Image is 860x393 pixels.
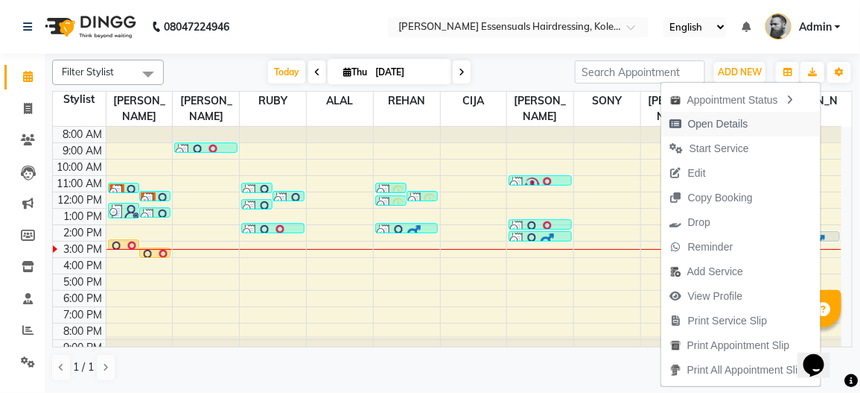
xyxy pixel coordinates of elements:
[109,204,138,218] div: [PERSON_NAME], TK08, 12:45 PM-01:45 PM, SENIOR STYLIST (WOMEN),WOMENS GLOBAL HAIR COLOR (WOMEN)
[340,66,371,78] span: Thu
[688,239,733,255] span: Reminder
[765,13,791,40] img: Admin
[242,183,272,192] div: [PERSON_NAME] M, TK04, 11:30 AM-12:00 PM, EYEBROWS THREADING
[509,232,571,241] div: [PERSON_NAME], TK11, 02:30 PM-03:00 PM, HALF ARMS WAX
[687,338,790,353] span: Print Appointment Slip
[61,307,106,323] div: 7:00 PM
[53,92,106,107] div: Stylist
[376,196,406,205] div: [PERSON_NAME] 1, TK07, 12:15 PM-12:45 PM, BASIC SPA (Men)
[61,291,106,306] div: 6:00 PM
[61,324,106,339] div: 8:00 PM
[140,208,170,217] div: [PERSON_NAME], TK06, 01:00 PM-01:30 PM, TOP STYLIST (WOMEN)
[714,62,765,83] button: ADD NEW
[509,220,571,229] div: [PERSON_NAME], TK08, 01:45 PM-02:15 PM, EYEBROWS THREADING
[688,215,710,230] span: Drop
[240,92,306,110] span: RUBY
[273,192,303,201] div: Sumam M, TK05, 12:00 PM-12:30 PM, TOP STYLIST (WOMEN)
[61,274,106,290] div: 5:00 PM
[670,266,681,277] img: add-service.png
[109,240,138,249] div: [PERSON_NAME], TK12, 03:00 PM-03:30 PM, TOP STYLIST (WOMEN)
[268,60,305,84] span: Today
[441,92,507,110] span: CIJA
[689,141,749,157] span: Start Service
[799,19,832,35] span: Admin
[797,333,845,378] iframe: chat widget
[173,92,239,126] span: [PERSON_NAME]
[140,248,170,257] div: [PERSON_NAME] M, TK12, 03:30 PM-04:00 PM, Basic Hair Spa (Women)
[371,61,445,84] input: 2025-09-04
[61,242,106,257] div: 3:00 PM
[688,190,753,206] span: Copy Booking
[574,92,640,110] span: SONY
[109,183,138,192] div: [PERSON_NAME], TK03, 11:30 AM-12:00 PM, WOMENS GLOBAL HAIR COLOR (WOMEN)
[61,340,106,356] div: 9:00 PM
[60,127,106,142] div: 8:00 AM
[376,224,438,233] div: [PERSON_NAME], TK11, 02:00 PM-02:30 PM, [PERSON_NAME] SHAPE UP (Men)
[688,166,706,181] span: Edit
[688,116,748,132] span: Open Details
[55,192,106,208] div: 12:00 PM
[61,225,106,241] div: 2:00 PM
[687,362,803,378] span: Print All Appointment Slip
[688,289,743,304] span: View Profile
[718,66,762,78] span: ADD NEW
[376,183,406,192] div: [PERSON_NAME] 1, TK07, 11:30 AM-12:00 PM, SENIOR STYLIST (Men)
[73,359,94,375] span: 1 / 1
[242,200,272,209] div: [PERSON_NAME], TK06, 12:30 PM-01:00 PM, TOP STYLIST (WOMEN)
[307,92,373,110] span: ALAL
[242,224,304,233] div: [PERSON_NAME], TK09, 02:00 PM-02:30 PM, TOP STYLIST (WOMEN)
[641,92,707,126] span: [PERSON_NAME]
[575,60,705,84] input: Search Appointment
[688,313,768,329] span: Print Service Slip
[54,160,106,175] div: 10:00 AM
[106,92,173,126] span: [PERSON_NAME]
[687,264,743,280] span: Add Service
[61,258,106,274] div: 4:00 PM
[140,192,170,201] div: [PERSON_NAME], TK03, 12:00 PM-12:30 PM, SENIOR STYLIST (WOMEN)
[407,192,437,201] div: [PERSON_NAME] 1, TK07, 12:00 PM-12:20 PM, SHAMPEELING
[60,143,106,159] div: 9:00 AM
[54,176,106,192] div: 11:00 AM
[507,92,573,126] span: [PERSON_NAME]
[164,6,229,48] b: 08047224946
[374,92,440,110] span: REHAN
[670,340,681,351] img: printapt.png
[62,66,114,78] span: Filter Stylist
[661,87,821,112] div: Appointment Status
[61,209,106,224] div: 1:00 PM
[509,176,571,185] div: [PERSON_NAME], TK02, 11:00 AM-11:30 AM, [GEOGRAPHIC_DATA]
[175,143,237,152] div: Remya, TK01, 09:00 AM-09:30 AM, WOMENS STYLING (WOMEN)
[670,365,681,376] img: printall.png
[38,6,140,48] img: logo
[670,95,681,106] img: apt_status.png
